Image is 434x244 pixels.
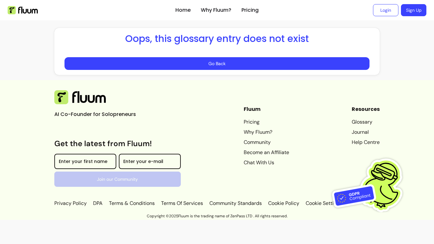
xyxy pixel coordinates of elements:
[64,57,370,70] button: Go Back
[54,90,106,104] img: Fluum Logo
[175,6,191,14] a: Home
[244,139,289,146] a: Community
[64,33,370,44] h1: Oops, this glossary entry does not exist
[59,159,112,166] input: Enter your first name
[241,6,259,14] a: Pricing
[244,118,289,126] a: Pricing
[201,6,231,14] a: Why Fluum?
[123,159,176,166] input: Enter your e-mail
[352,139,380,146] a: Help Centre
[108,200,156,207] a: Terms & Conditions
[304,200,342,207] p: Cookie Settings
[401,4,426,16] a: Sign Up
[160,200,204,207] a: Terms Of Services
[208,200,263,207] a: Community Standards
[92,200,104,207] a: DPA
[267,200,301,207] a: Cookie Policy
[54,200,88,207] a: Privacy Policy
[8,6,38,14] img: Fluum Logo
[244,159,289,166] a: Chat With Us
[352,105,380,113] header: Resources
[54,111,150,118] p: AI Co-Founder for Solopreneurs
[352,118,380,126] a: Glossary
[244,128,289,136] a: Why Fluum?
[373,4,398,16] a: Login
[54,139,181,149] h3: Get the latest from Fluum!
[352,128,380,136] a: Journal
[244,105,289,113] header: Fluum
[244,149,289,156] a: Become an Affiliate
[332,145,411,225] img: Fluum is GDPR compliant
